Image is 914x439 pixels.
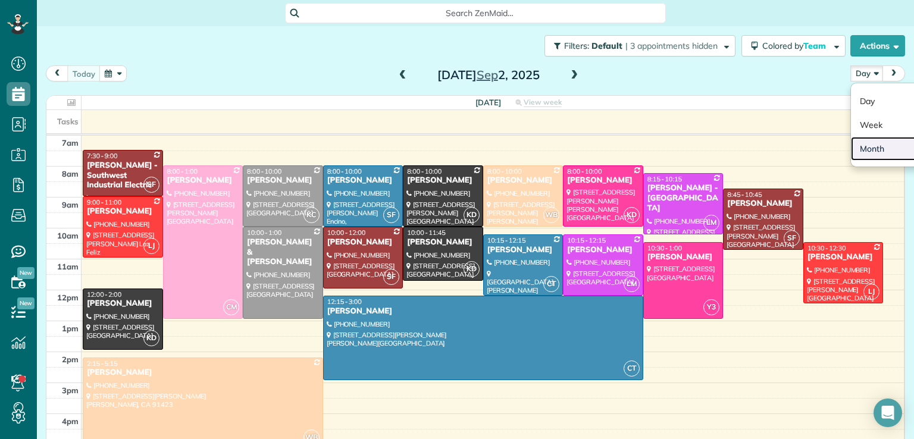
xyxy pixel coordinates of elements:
div: [PERSON_NAME] [487,245,560,255]
span: 8:00 - 10:00 [247,167,281,175]
span: 12:15 - 3:00 [327,297,362,306]
span: LJ [143,238,159,254]
div: [PERSON_NAME] [406,237,480,247]
span: KC [303,207,320,223]
span: KD [464,207,480,223]
a: Filters: Default | 3 appointments hidden [539,35,735,57]
button: Filters: Default | 3 appointments hidden [544,35,735,57]
div: [PERSON_NAME] & [PERSON_NAME] [246,237,320,268]
span: 2:15 - 5:15 [87,359,118,368]
div: [PERSON_NAME] [327,306,640,316]
div: [PERSON_NAME] [86,206,159,217]
span: 10am [57,231,79,240]
span: 8am [62,169,79,178]
span: 8:15 - 10:15 [647,175,682,183]
span: 12pm [57,293,79,302]
div: [PERSON_NAME] [86,368,320,378]
span: 8:00 - 10:00 [407,167,442,175]
span: 9am [62,200,79,209]
span: CT [543,276,559,292]
span: 8:00 - 10:00 [487,167,522,175]
span: WB [543,207,559,223]
span: 12:00 - 2:00 [87,290,121,299]
button: next [882,65,905,81]
span: CT [624,360,640,377]
span: CM [223,299,239,315]
span: 8:00 - 10:00 [567,167,602,175]
span: 10:15 - 12:15 [487,236,526,244]
span: SF [784,230,800,246]
div: [PERSON_NAME] - [GEOGRAPHIC_DATA] [647,183,720,214]
span: 3pm [62,385,79,395]
span: 8:00 - 1:00 [167,167,198,175]
span: New [17,267,35,279]
span: 4pm [62,416,79,426]
div: [PERSON_NAME] [86,299,159,309]
button: Day [850,65,884,81]
span: View week [524,98,562,107]
span: KD [464,261,480,277]
span: KD [624,207,640,223]
span: Tasks [57,117,79,126]
div: [PERSON_NAME] [566,175,640,186]
div: [PERSON_NAME] [327,175,400,186]
span: Filters: [564,40,589,51]
span: Sep [477,67,498,82]
span: 8:00 - 10:00 [327,167,362,175]
button: Actions [850,35,905,57]
div: [PERSON_NAME] [647,252,720,262]
div: [PERSON_NAME] [566,245,640,255]
span: 9:00 - 11:00 [87,198,121,206]
span: 10:00 - 11:45 [407,228,446,237]
span: 8:45 - 10:45 [727,190,762,199]
div: [PERSON_NAME] [246,175,320,186]
span: LJ [863,284,879,300]
div: [PERSON_NAME] - Southwest Industrial Electric [86,161,159,191]
span: SF [383,269,399,285]
span: Y3 [703,299,719,315]
span: SF [383,207,399,223]
span: 10:00 - 1:00 [247,228,281,237]
div: Open Intercom Messenger [874,399,902,427]
span: 10:30 - 1:00 [647,244,682,252]
div: [PERSON_NAME] [807,252,880,262]
span: SF [143,177,159,193]
button: Colored byTeam [741,35,846,57]
div: [PERSON_NAME] [406,175,480,186]
span: LM [703,215,719,231]
div: [PERSON_NAME] [167,175,240,186]
span: 2pm [62,355,79,364]
span: 7am [62,138,79,148]
span: New [17,297,35,309]
span: [DATE] [475,98,501,107]
span: 1pm [62,324,79,333]
span: 10:30 - 12:30 [807,244,846,252]
div: [PERSON_NAME] [487,175,560,186]
span: 10:00 - 12:00 [327,228,366,237]
span: LM [624,276,640,292]
span: Team [803,40,828,51]
span: 10:15 - 12:15 [567,236,606,244]
span: Colored by [762,40,830,51]
span: 11am [57,262,79,271]
div: [PERSON_NAME] [327,237,400,247]
span: 7:30 - 9:00 [87,152,118,160]
div: [PERSON_NAME] [727,199,800,209]
span: Default [591,40,623,51]
span: KD [143,330,159,346]
h2: [DATE] 2, 2025 [414,68,563,81]
button: prev [46,65,68,81]
span: | 3 appointments hidden [625,40,718,51]
button: today [67,65,101,81]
